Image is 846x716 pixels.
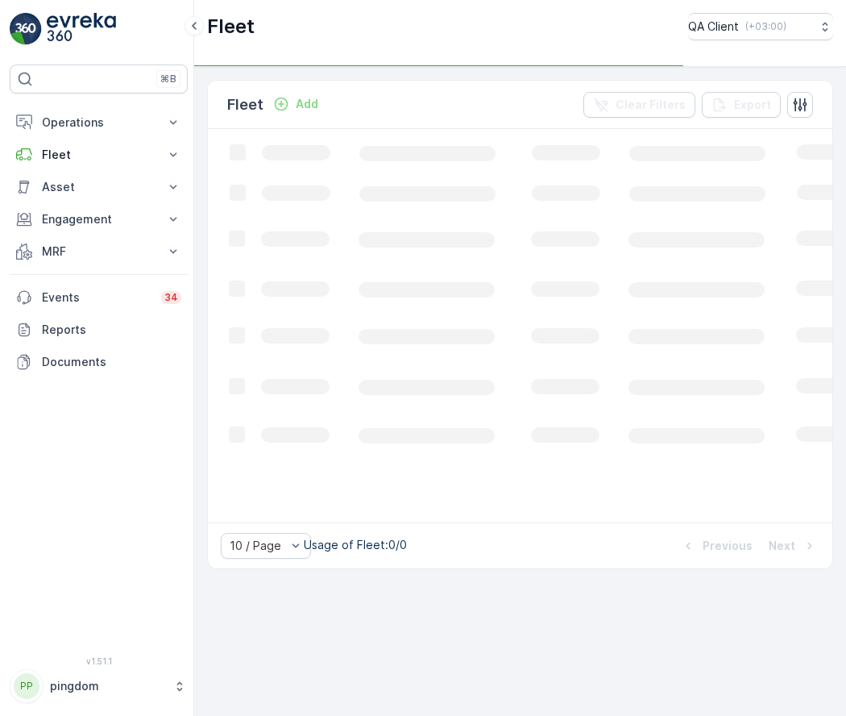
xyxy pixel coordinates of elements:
[42,211,156,227] p: Engagement
[160,73,176,85] p: ⌘B
[688,13,833,40] button: QA Client(+03:00)
[42,322,181,338] p: Reports
[50,678,165,694] p: pingdom
[10,235,188,268] button: MRF
[10,656,188,666] span: v 1.51.1
[769,538,795,554] p: Next
[688,19,739,35] p: QA Client
[10,106,188,139] button: Operations
[207,14,255,40] p: Fleet
[47,13,116,45] img: logo_light-DOdMpM7g.png
[10,203,188,235] button: Engagement
[10,314,188,346] a: Reports
[42,147,156,163] p: Fleet
[10,139,188,171] button: Fleet
[42,114,156,131] p: Operations
[227,94,263,116] p: Fleet
[703,538,753,554] p: Previous
[42,179,156,195] p: Asset
[10,171,188,203] button: Asset
[678,536,754,556] button: Previous
[702,92,781,118] button: Export
[42,289,151,306] p: Events
[10,669,188,703] button: PPpingdom
[767,536,819,556] button: Next
[10,281,188,314] a: Events34
[296,96,318,112] p: Add
[42,354,181,370] p: Documents
[267,94,325,114] button: Add
[616,97,686,113] p: Clear Filters
[42,244,156,260] p: MRF
[304,537,407,553] p: Usage of Fleet : 0/0
[164,291,178,304] p: 34
[583,92,695,118] button: Clear Filters
[10,13,42,45] img: logo
[10,346,188,378] a: Documents
[734,97,771,113] p: Export
[745,20,786,33] p: ( +03:00 )
[14,673,39,699] div: PP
